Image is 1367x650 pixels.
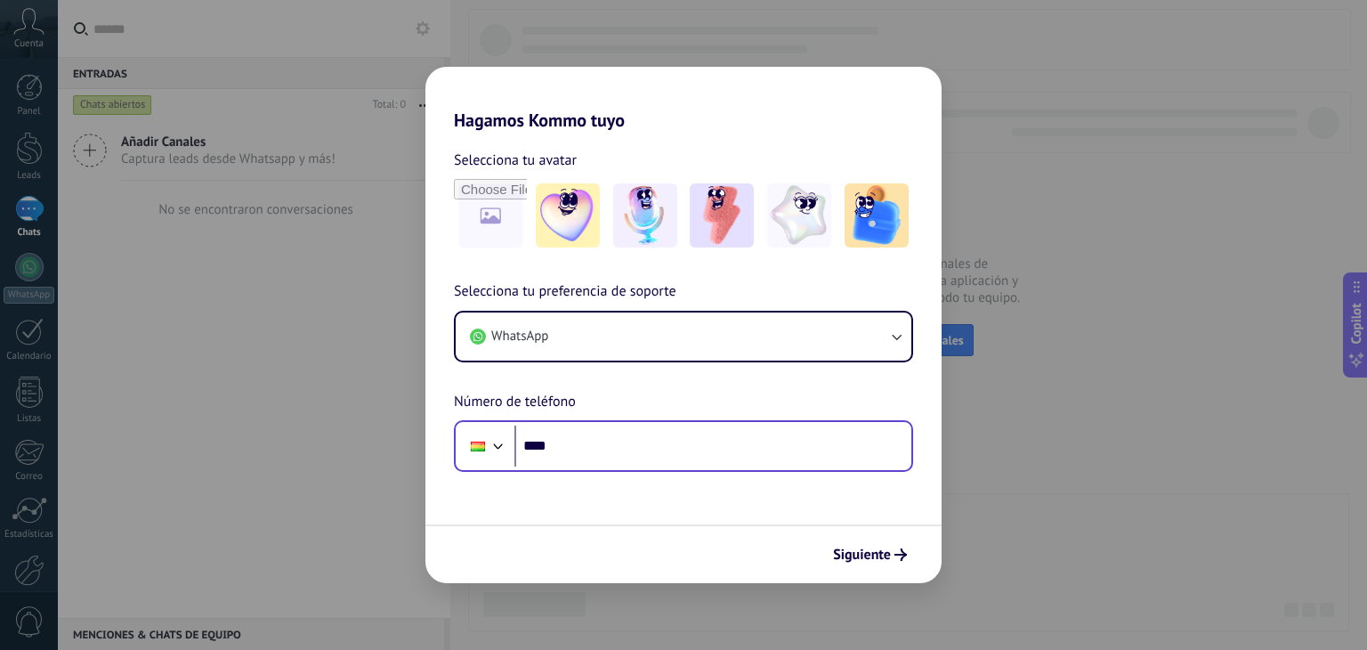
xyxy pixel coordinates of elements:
img: -1.jpeg [536,183,600,248]
span: Selecciona tu avatar [454,149,577,172]
span: Número de teléfono [454,391,576,414]
div: Bolivia: + 591 [461,427,495,465]
h2: Hagamos Kommo tuyo [425,67,942,131]
img: -2.jpeg [613,183,677,248]
span: WhatsApp [491,328,548,345]
img: -5.jpeg [845,183,909,248]
span: Selecciona tu preferencia de soporte [454,280,676,304]
span: Siguiente [833,548,891,561]
button: WhatsApp [456,313,911,361]
img: -4.jpeg [767,183,831,248]
img: -3.jpeg [690,183,754,248]
button: Siguiente [825,540,915,570]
